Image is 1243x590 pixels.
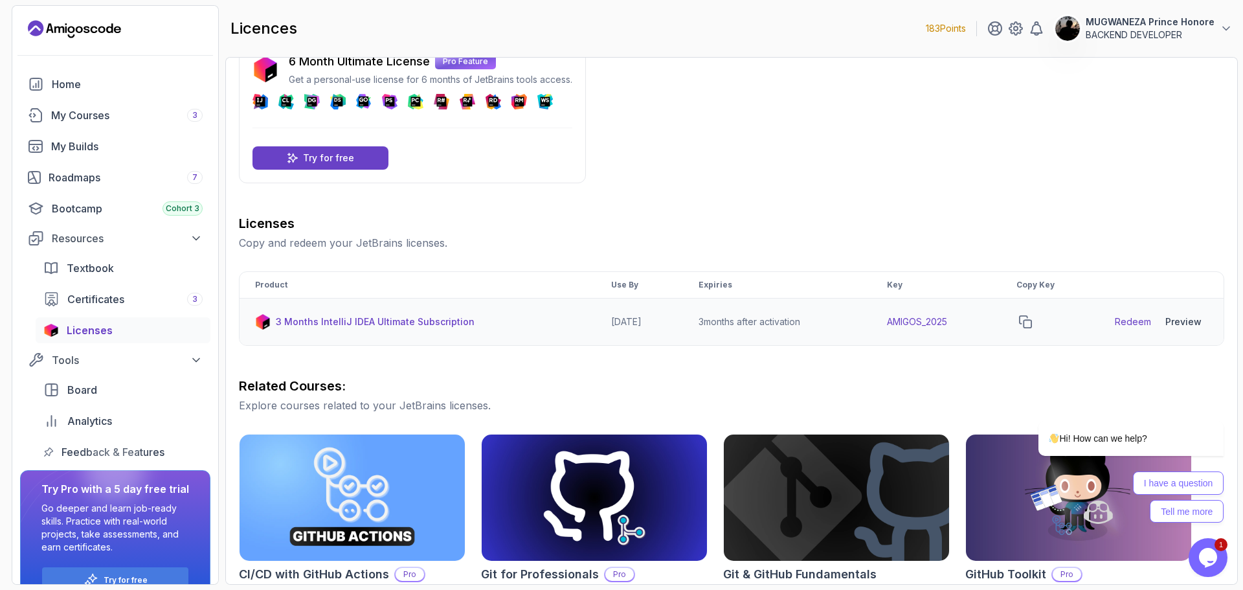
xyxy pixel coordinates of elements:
iframe: chat widget [997,319,1230,532]
button: Tools [20,348,210,372]
span: Analytics [67,413,112,429]
div: Bootcamp [52,201,203,216]
p: Try for free [303,152,354,165]
img: Git for Professionals card [482,435,707,561]
p: Pro [396,568,424,581]
span: 3 [192,294,197,304]
a: analytics [36,408,210,434]
a: certificates [36,286,210,312]
p: Pro [605,568,634,581]
h2: Git for Professionals [481,565,599,584]
th: Expiries [683,272,871,299]
p: BACKEND DEVELOPER [1086,28,1215,41]
a: feedback [36,439,210,465]
p: Get a personal-use license for 6 months of JetBrains tools access. [289,73,572,86]
div: My Builds [51,139,203,154]
span: Cohort 3 [166,203,199,214]
th: Copy Key [1001,272,1099,299]
a: courses [20,102,210,128]
th: Key [871,272,1001,299]
span: Textbook [67,260,114,276]
p: Pro [1053,568,1081,581]
h2: licences [230,18,297,39]
p: Explore courses related to your JetBrains licenses. [239,398,1224,413]
div: My Courses [51,108,203,123]
span: Certificates [67,291,124,307]
h3: Related Courses: [239,377,1224,395]
button: copy-button [1016,313,1035,331]
p: Copy and redeem your JetBrains licenses. [239,235,1224,251]
button: Resources [20,227,210,250]
p: 6 Month Ultimate License [289,52,430,71]
div: Roadmaps [49,170,203,185]
a: Try for free [104,575,148,585]
th: Use By [596,272,683,299]
div: Tools [52,352,203,368]
a: licenses [36,317,210,343]
img: user profile image [1055,16,1080,41]
a: Try for free [252,146,388,170]
button: Preview [1159,309,1208,335]
span: 3 [192,110,197,120]
p: MUGWANEZA Prince Honore [1086,16,1215,28]
img: Git & GitHub Fundamentals card [724,435,949,561]
img: GitHub Toolkit card [966,435,1191,561]
td: AMIGOS_2025 [871,299,1001,346]
a: roadmaps [20,165,210,190]
a: home [20,71,210,97]
h3: Licenses [239,214,1224,233]
a: bootcamp [20,196,210,221]
p: Go deeper and learn job-ready skills. Practice with real-world projects, take assessments, and ea... [41,502,189,554]
a: Landing page [28,19,121,40]
h2: Git & GitHub Fundamentals [723,565,877,584]
p: Pro Feature [435,54,496,69]
th: Product [240,272,596,299]
span: Board [67,382,97,398]
iframe: chat widget [1189,538,1230,577]
td: 3 months after activation [683,299,871,346]
div: Preview [1165,315,1202,328]
p: 3 Months IntelliJ IDEA Ultimate Subscription [276,315,475,328]
span: 7 [192,172,197,183]
span: Feedback & Features [62,444,164,460]
img: CI/CD with GitHub Actions card [240,435,465,561]
button: user profile imageMUGWANEZA Prince HonoreBACKEND DEVELOPER [1055,16,1233,41]
div: Resources [52,231,203,246]
a: textbook [36,255,210,281]
span: Licenses [67,323,113,338]
a: board [36,377,210,403]
a: builds [20,133,210,159]
img: jetbrains icon [255,314,271,330]
img: jetbrains icon [43,324,59,337]
div: Home [52,76,203,92]
h2: CI/CD with GitHub Actions [239,565,389,584]
img: jetbrains icon [252,56,278,82]
a: Redeem [1115,315,1151,328]
p: 183 Points [926,22,966,35]
td: [DATE] [596,299,683,346]
h2: GitHub Toolkit [965,565,1046,584]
